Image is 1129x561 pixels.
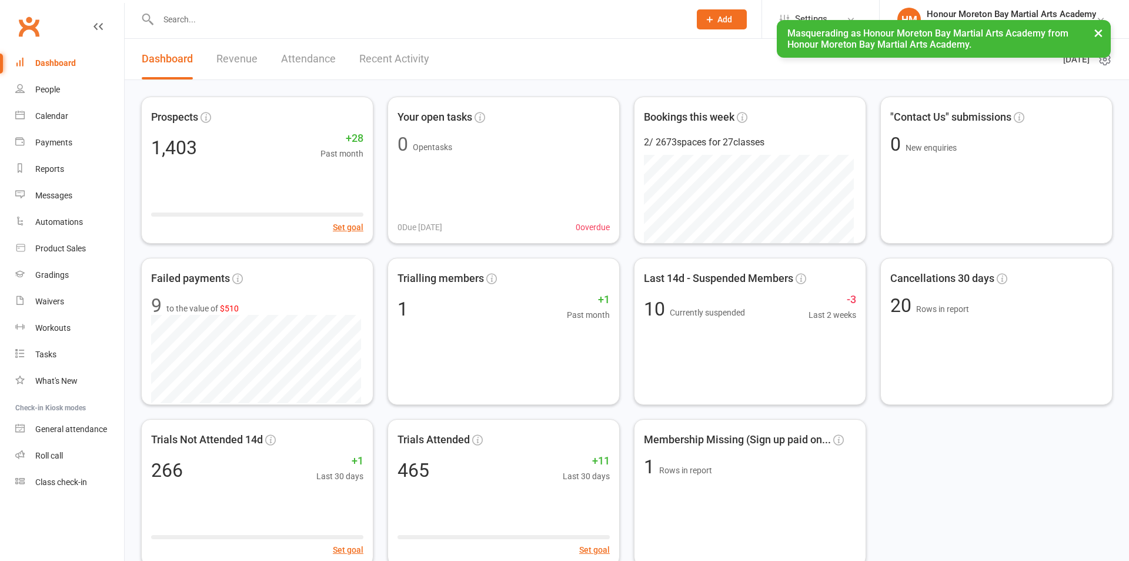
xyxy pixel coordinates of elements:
[15,341,124,368] a: Tasks
[15,182,124,209] a: Messages
[220,304,239,313] span: $510
[15,156,124,182] a: Reports
[320,130,363,147] span: +28
[644,109,734,126] span: Bookings this week
[316,453,363,470] span: +1
[916,304,969,314] span: Rows in report
[1088,20,1109,45] button: ×
[567,308,610,321] span: Past month
[35,350,56,359] div: Tasks
[890,109,1011,126] span: "Contact Us" submissions
[787,28,1068,50] span: Masquerading as Honour Moreton Bay Martial Arts Academy from Honour Moreton Bay Martial Arts Acad...
[15,77,124,103] a: People
[644,270,793,287] span: Last 14d - Suspended Members
[15,262,124,288] a: Gradings
[644,135,856,150] div: 2 / 2673 spaces for 27 classes
[890,270,994,287] span: Cancellations 30 days
[398,431,470,449] span: Trials Attended
[15,416,124,443] a: General attendance kiosk mode
[15,469,124,496] a: Class kiosk mode
[567,291,610,308] span: +1
[927,9,1096,19] div: Honour Moreton Bay Martial Arts Academy
[35,451,63,460] div: Roll call
[151,296,162,315] div: 9
[890,294,916,317] span: 20
[897,8,921,31] div: HM
[398,221,442,234] span: 0 Due [DATE]
[644,456,659,478] span: 1
[579,543,610,556] button: Set goal
[670,308,745,317] span: Currently suspended
[398,270,484,287] span: Trialling members
[809,308,856,321] span: Last 2 weeks
[15,235,124,262] a: Product Sales
[15,288,124,315] a: Waivers
[35,217,83,227] div: Automations
[151,138,197,157] div: 1,403
[35,376,78,386] div: What's New
[35,138,72,147] div: Payments
[563,470,610,483] span: Last 30 days
[35,270,69,280] div: Gradings
[320,147,363,160] span: Past month
[795,6,827,32] span: Settings
[927,19,1096,30] div: Honour Moreton Bay Martial Arts Academy
[166,302,239,315] span: to the value of
[35,58,76,68] div: Dashboard
[151,461,183,480] div: 266
[906,143,957,152] span: New enquiries
[15,209,124,235] a: Automations
[35,323,71,333] div: Workouts
[563,453,610,470] span: +11
[398,300,408,318] div: 1
[155,11,682,28] input: Search...
[316,470,363,483] span: Last 30 days
[659,466,712,475] span: Rows in report
[15,50,124,77] a: Dashboard
[151,270,230,287] span: Failed payments
[413,142,452,152] span: Open tasks
[151,431,263,449] span: Trials Not Attended 14d
[15,315,124,341] a: Workouts
[35,85,60,94] div: People
[151,109,198,126] span: Prospects
[398,135,408,154] div: 0
[890,133,906,155] span: 0
[15,368,124,394] a: What's New
[35,477,87,487] div: Class check-in
[35,297,64,306] div: Waivers
[809,291,856,308] span: -3
[398,461,429,480] div: 465
[35,424,107,434] div: General attendance
[697,9,747,29] button: Add
[15,103,124,130] a: Calendar
[398,109,472,126] span: Your open tasks
[35,191,72,200] div: Messages
[35,164,64,174] div: Reports
[576,221,610,234] span: 0 overdue
[15,130,124,156] a: Payments
[14,12,44,41] a: Clubworx
[15,443,124,469] a: Roll call
[35,111,68,121] div: Calendar
[717,15,732,24] span: Add
[35,244,86,253] div: Product Sales
[644,431,831,449] span: Membership Missing (Sign up paid on...
[644,300,745,318] div: 10
[333,221,363,234] button: Set goal
[333,543,363,556] button: Set goal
